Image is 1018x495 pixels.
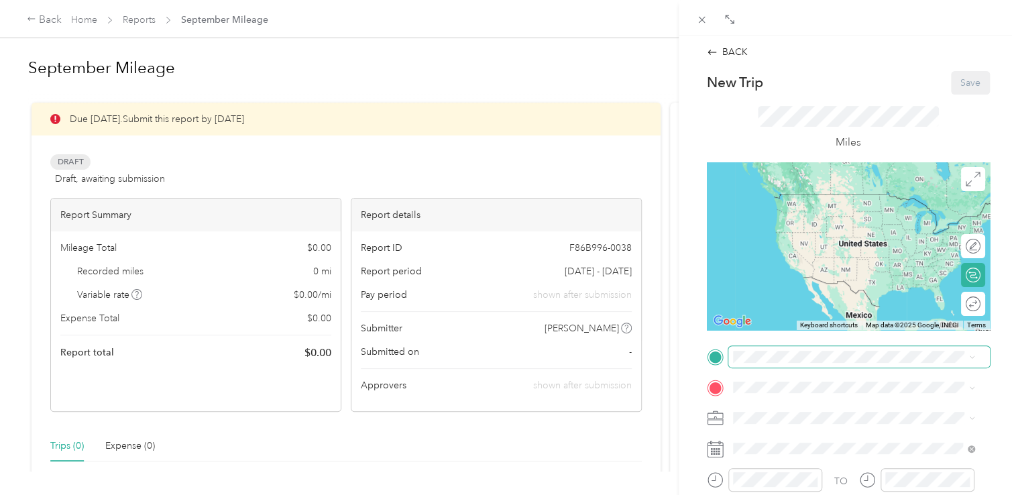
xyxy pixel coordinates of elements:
a: Open this area in Google Maps (opens a new window) [710,313,754,330]
p: Miles [836,134,861,151]
img: Google [710,313,754,330]
div: BACK [707,45,748,59]
span: Map data ©2025 Google, INEGI [866,321,959,329]
p: New Trip [707,73,763,92]
iframe: Everlance-gr Chat Button Frame [943,420,1018,495]
a: Terms (opens in new tab) [967,321,986,329]
button: Keyboard shortcuts [800,321,858,330]
div: TO [834,474,848,488]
